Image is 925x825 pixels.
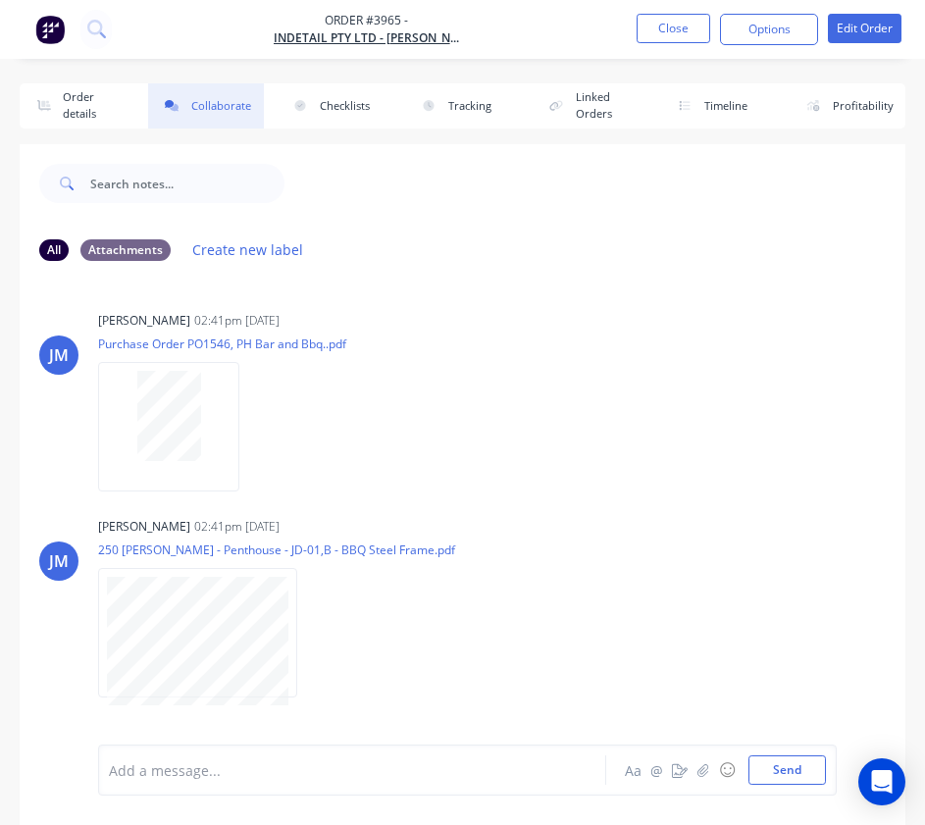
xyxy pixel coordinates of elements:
div: JM [49,343,69,367]
button: Profitability [789,83,905,129]
input: Search notes... [90,164,284,203]
button: Close [637,14,710,43]
div: JM [49,549,69,573]
div: 02:41pm [DATE] [194,518,280,536]
img: Factory [35,15,65,44]
div: Attachments [80,239,171,261]
button: Send [748,755,826,785]
button: Edit Order [828,14,901,43]
p: Purchase Order PO1546, PH Bar and Bbq..pdf [98,335,346,352]
div: 02:41pm [DATE] [194,312,280,330]
div: All [39,239,69,261]
button: Linked Orders [533,83,649,129]
button: Timeline [661,83,778,129]
a: Indetail Pty Ltd - [PERSON_NAME] [274,29,460,47]
button: Create new label [182,236,314,263]
button: Tracking [404,83,521,129]
p: 250 [PERSON_NAME] - Penthouse - JD-01,B - BBQ Steel Frame.pdf [98,541,455,558]
button: Checklists [276,83,392,129]
span: Order #3965 - [274,12,460,29]
div: [PERSON_NAME] [98,518,190,536]
button: @ [644,758,668,782]
button: Options [720,14,818,45]
button: Order details [20,83,136,129]
button: ☺ [715,758,739,782]
button: Collaborate [148,83,265,129]
div: [PERSON_NAME] [98,312,190,330]
button: Aa [621,758,644,782]
div: Open Intercom Messenger [858,758,905,805]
